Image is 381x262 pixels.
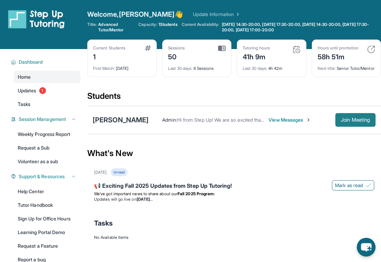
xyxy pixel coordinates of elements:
div: Sessions [168,45,185,51]
span: First Match : [93,66,115,71]
span: Welcome, [PERSON_NAME] 👋 [87,10,183,19]
img: logo [8,10,65,29]
span: Last 30 days : [243,66,267,71]
img: card [367,45,375,53]
img: Chevron Right [234,11,241,18]
div: Current Students [93,45,125,51]
strong: [DATE] [137,197,153,202]
div: 6 Sessions [168,62,226,71]
div: No Available Items [94,235,374,240]
span: Session Management [19,116,66,123]
div: What's New [87,138,381,168]
a: Volunteer as a sub [14,155,80,168]
span: Tasks [18,101,30,108]
a: Home [14,71,80,83]
div: Tutoring hours [243,45,270,51]
div: 41h 9m [243,51,270,62]
a: Learning Portal Demo [14,226,80,238]
span: Current Availability: [182,22,219,33]
a: Sign Up for Office Hours [14,213,80,225]
div: [DATE] [93,62,151,71]
span: Support & Resources [19,173,65,180]
button: Mark as read [332,180,374,190]
a: Tasks [14,98,80,110]
div: 📢 Exciting Fall 2025 Updates from Step Up Tutoring! [94,182,374,191]
a: [DATE] 14:30-20:00, [DATE] 17:30-20:00, [DATE] 14:30-20:00, [DATE] 17:30-20:00, [DATE] 17:00-20:00 [220,22,381,33]
span: We’ve got important news to share about our [94,191,178,196]
span: Mark as read [335,182,363,189]
a: Update Information [193,11,241,18]
span: Next title : [318,66,336,71]
span: Dashboard [19,59,43,65]
button: Session Management [16,116,76,123]
button: Support & Resources [16,173,76,180]
div: Senior Tutor/Mentor [318,62,376,71]
span: Last 30 days : [168,66,193,71]
a: Request a Sub [14,142,80,154]
a: Updates1 [14,84,80,97]
span: Title: [87,22,97,33]
div: 4h 42m [243,62,301,71]
button: Dashboard [16,59,76,65]
span: Admin : [162,117,177,123]
span: 1 Students [158,22,178,27]
span: 1 [39,87,46,94]
div: Hours until promotion [318,45,359,51]
div: 1 [93,51,125,62]
button: chat-button [357,238,376,257]
span: Join Meeting [341,118,370,122]
a: Weekly Progress Report [14,128,80,140]
button: Join Meeting [335,113,376,127]
span: View Messages [269,117,311,123]
div: 50 [168,51,185,62]
span: Home [18,74,31,80]
img: card [218,45,226,51]
div: 58h 51m [318,51,359,62]
span: Advanced Tutor/Mentor [98,22,134,33]
div: [DATE] [94,170,107,175]
img: card [292,45,301,53]
div: Students [87,91,381,106]
span: [DATE] 14:30-20:00, [DATE] 17:30-20:00, [DATE] 14:30-20:00, [DATE] 17:30-20:00, [DATE] 17:00-20:00 [222,22,380,33]
div: Unread [111,168,127,176]
a: Tutor Handbook [14,199,80,211]
img: Chevron-Right [306,117,311,123]
div: [PERSON_NAME] [93,115,149,125]
a: Help Center [14,185,80,198]
strong: Fall 2025 Program: [178,191,215,196]
li: Updates will go live on [94,197,374,202]
img: card [145,45,151,51]
span: Tasks [94,218,113,228]
span: Updates [18,87,36,94]
a: Request a Feature [14,240,80,252]
span: Capacity: [138,22,157,27]
img: Mark as read [366,183,371,188]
